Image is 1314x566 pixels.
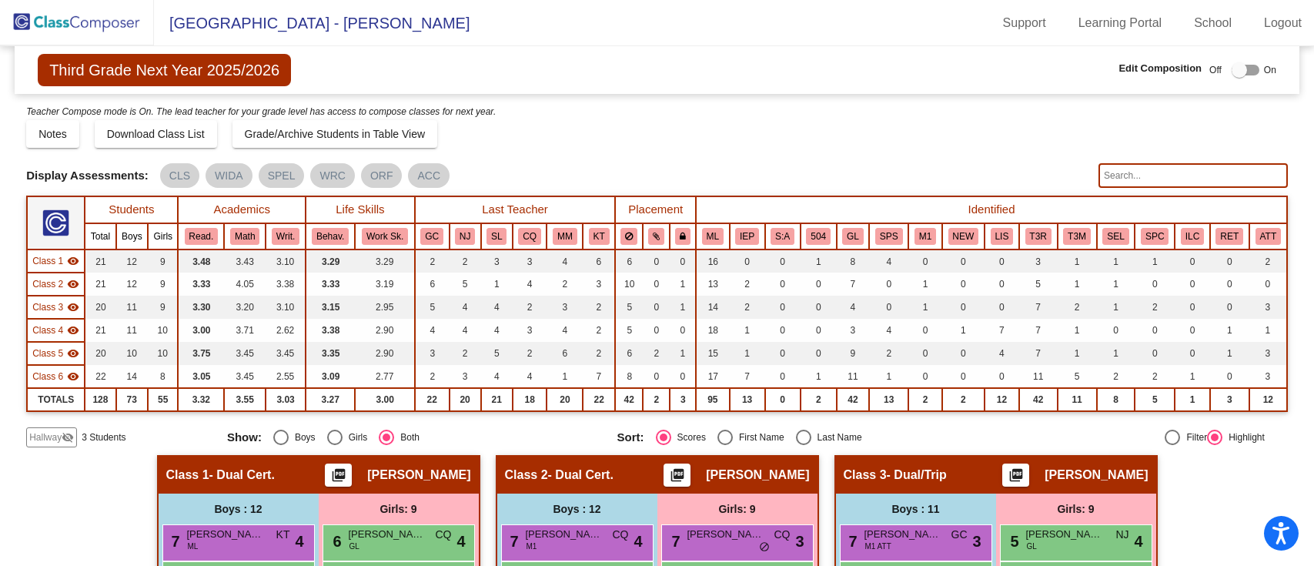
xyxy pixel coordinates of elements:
[765,223,801,250] th: IEP - Low Student:Adult Ratio
[1255,228,1281,245] button: ATT
[306,319,356,342] td: 3.38
[985,296,1019,319] td: 0
[1175,273,1209,296] td: 0
[154,11,470,35] span: [GEOGRAPHIC_DATA] - [PERSON_NAME]
[1058,365,1097,388] td: 5
[415,319,450,342] td: 4
[481,342,513,365] td: 5
[583,296,615,319] td: 2
[32,347,63,360] span: Class 5
[116,342,149,365] td: 10
[116,319,149,342] td: 11
[696,273,729,296] td: 13
[1141,228,1169,245] button: SPC
[148,365,178,388] td: 8
[765,273,801,296] td: 0
[1097,319,1135,342] td: 0
[415,196,615,223] th: Last Teacher
[583,342,615,365] td: 2
[985,223,1019,250] th: Student has limited or interrupted schooling - former newcomer
[547,273,583,296] td: 2
[869,319,908,342] td: 4
[361,163,403,188] mat-chip: ORF
[908,273,941,296] td: 1
[670,319,696,342] td: 0
[837,273,870,296] td: 7
[801,296,837,319] td: 0
[696,223,729,250] th: Multilingual Learner
[450,365,481,388] td: 3
[26,106,496,117] i: Teacher Compose mode is On. The lead teacher for your grade level has access to compose classes f...
[455,228,475,245] button: NJ
[1019,296,1058,319] td: 7
[869,250,908,273] td: 4
[837,319,870,342] td: 3
[1019,365,1058,388] td: 11
[837,342,870,365] td: 9
[869,223,908,250] th: SPST
[27,319,85,342] td: Amy Campagnone - Triple Cert.
[583,319,615,342] td: 2
[801,342,837,365] td: 0
[266,365,306,388] td: 2.55
[178,365,224,388] td: 3.05
[355,296,414,319] td: 2.95
[116,250,149,273] td: 12
[942,273,985,296] td: 0
[355,342,414,365] td: 2.90
[32,323,63,337] span: Class 4
[730,319,765,342] td: 1
[696,250,729,273] td: 16
[178,250,224,273] td: 3.48
[148,273,178,296] td: 9
[615,250,643,273] td: 6
[306,296,356,319] td: 3.15
[643,296,670,319] td: 0
[985,250,1019,273] td: 0
[513,223,547,250] th: Camryn Quirk
[1097,250,1135,273] td: 1
[355,319,414,342] td: 2.90
[801,250,837,273] td: 1
[1264,63,1276,77] span: On
[801,365,837,388] td: 1
[325,464,352,487] button: Print Students Details
[329,467,348,489] mat-icon: picture_as_pdf
[230,228,259,245] button: Math
[1135,342,1175,365] td: 0
[27,342,85,365] td: Georgia Calloway - Triple Cert.
[1102,228,1128,245] button: SEL
[1209,63,1222,77] span: Off
[1210,250,1249,273] td: 0
[306,273,356,296] td: 3.33
[1175,296,1209,319] td: 0
[481,223,513,250] th: Sherri Logan
[1249,223,1287,250] th: Attendance Concern
[85,319,115,342] td: 21
[67,255,79,267] mat-icon: visibility
[513,296,547,319] td: 2
[942,319,985,342] td: 1
[32,300,63,314] span: Class 3
[312,228,349,245] button: Behav.
[95,120,217,148] button: Download Class List
[1210,319,1249,342] td: 1
[1019,223,1058,250] th: Tier 3 Supports in Reading
[450,296,481,319] td: 4
[1249,273,1287,296] td: 0
[420,228,443,245] button: GC
[185,228,219,245] button: Read.
[481,250,513,273] td: 3
[1058,223,1097,250] th: Tier 3 Supports in Math
[643,273,670,296] td: 0
[942,223,985,250] th: Newcomer - <1 year in Country
[32,277,63,291] span: Class 2
[306,342,356,365] td: 3.35
[1097,296,1135,319] td: 1
[806,228,831,245] button: 504
[148,250,178,273] td: 9
[1002,464,1029,487] button: Print Students Details
[670,273,696,296] td: 1
[730,273,765,296] td: 2
[942,250,985,273] td: 0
